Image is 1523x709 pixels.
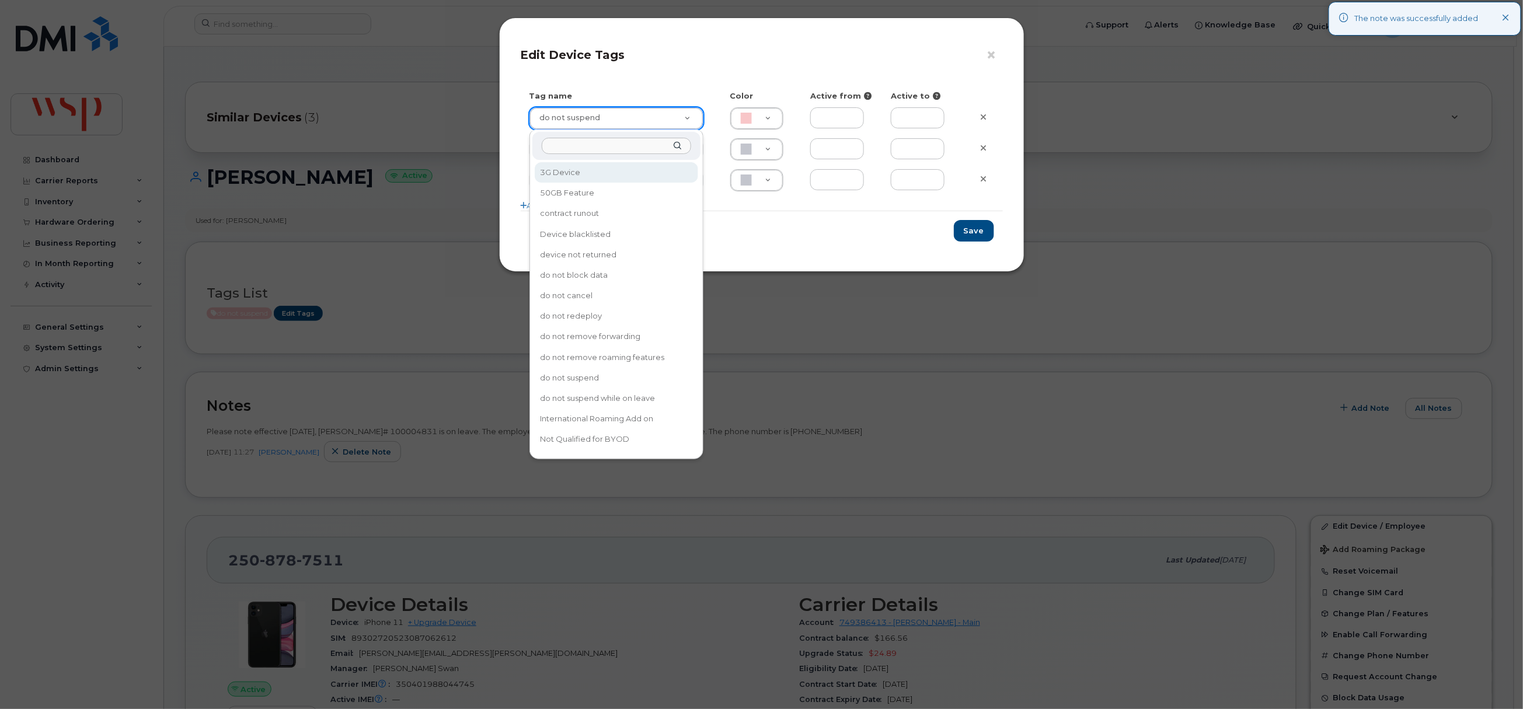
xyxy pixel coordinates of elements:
[536,163,697,181] div: 3G Device
[536,307,697,325] div: do not redeploy
[536,410,697,428] div: International Roaming Add on
[1355,13,1479,25] div: The note was successfully added
[536,205,697,223] div: contract runout
[536,348,697,366] div: do not remove roaming features
[536,184,697,202] div: 50GB Feature
[536,369,697,387] div: do not suspend
[536,451,697,469] div: Roaming Block Exclusion List
[536,431,697,449] div: Not Qualified for BYOD
[536,246,697,264] div: device not returned
[536,266,697,284] div: do not block data
[536,389,697,407] div: do not suspend while on leave
[536,287,697,305] div: do not cancel
[536,225,697,243] div: Device blacklisted
[536,328,697,346] div: do not remove forwarding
